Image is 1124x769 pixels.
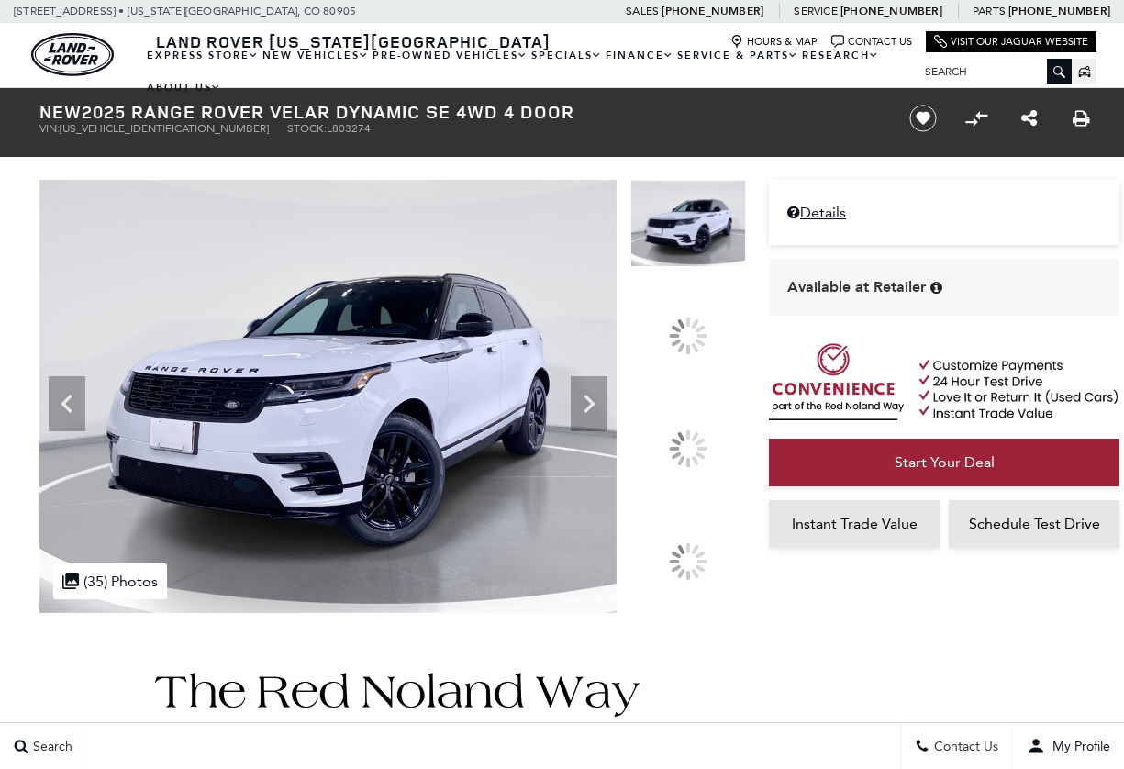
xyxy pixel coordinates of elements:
[626,5,659,17] span: Sales
[53,563,167,599] div: (35) Photos
[31,33,114,76] a: land-rover
[787,277,926,297] span: Available at Retailer
[969,515,1100,532] span: Schedule Test Drive
[800,39,881,72] a: Research
[840,4,942,18] a: [PHONE_NUMBER]
[371,39,529,72] a: Pre-Owned Vehicles
[327,122,371,135] span: L803274
[794,5,837,17] span: Service
[60,122,269,135] span: [US_VEHICLE_IDENTIFICATION_NUMBER]
[675,39,800,72] a: Service & Parts
[769,500,940,548] a: Instant Trade Value
[604,39,675,72] a: Finance
[145,30,562,52] a: Land Rover [US_STATE][GEOGRAPHIC_DATA]
[831,35,912,49] a: Contact Us
[934,35,1088,49] a: Visit Our Jaguar Website
[31,33,114,76] img: Land Rover
[261,39,371,72] a: New Vehicles
[145,72,223,104] a: About Us
[14,5,356,17] a: [STREET_ADDRESS] • [US_STATE][GEOGRAPHIC_DATA], CO 80905
[1013,723,1124,769] button: user-profile-menu
[39,122,60,135] span: VIN:
[792,515,918,532] span: Instant Trade Value
[28,739,72,754] span: Search
[1008,4,1110,18] a: [PHONE_NUMBER]
[930,281,942,295] div: Vehicle is in stock and ready for immediate delivery. Due to demand, availability is subject to c...
[39,102,879,122] h1: 2025 Range Rover Velar Dynamic SE 4WD 4 Door
[662,4,763,18] a: [PHONE_NUMBER]
[929,739,998,754] span: Contact Us
[39,180,617,613] img: New 2025 Fuji White Land Rover Dynamic SE image 1
[903,104,943,133] button: Save vehicle
[145,39,261,72] a: EXPRESS STORE
[1045,739,1110,754] span: My Profile
[630,180,746,267] img: New 2025 Fuji White Land Rover Dynamic SE image 1
[1021,107,1037,129] a: Share this New 2025 Range Rover Velar Dynamic SE 4WD 4 Door
[911,61,1072,83] input: Search
[949,500,1119,548] a: Schedule Test Drive
[39,99,82,124] strong: New
[287,122,327,135] span: Stock:
[895,453,995,471] span: Start Your Deal
[973,5,1006,17] span: Parts
[769,439,1119,486] a: Start Your Deal
[963,105,990,132] button: Compare vehicle
[145,39,911,104] nav: Main Navigation
[1073,107,1090,129] a: Print this New 2025 Range Rover Velar Dynamic SE 4WD 4 Door
[730,35,818,49] a: Hours & Map
[787,204,1101,221] a: Details
[156,30,551,52] span: Land Rover [US_STATE][GEOGRAPHIC_DATA]
[529,39,604,72] a: Specials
